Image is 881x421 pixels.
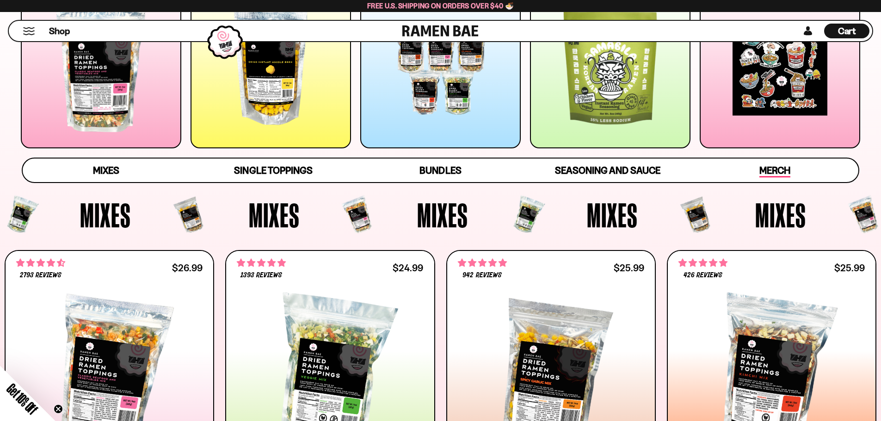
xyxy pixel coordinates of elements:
[240,272,282,279] span: 1393 reviews
[417,198,468,232] span: Mixes
[54,404,63,414] button: Close teaser
[555,165,660,176] span: Seasoning and Sauce
[23,159,190,182] a: Mixes
[16,257,65,269] span: 4.68 stars
[237,257,286,269] span: 4.76 stars
[759,165,790,177] span: Merch
[834,263,865,272] div: $25.99
[393,263,423,272] div: $24.99
[587,198,638,232] span: Mixes
[49,24,70,38] a: Shop
[357,159,524,182] a: Bundles
[458,257,507,269] span: 4.75 stars
[80,198,131,232] span: Mixes
[824,21,869,41] a: Cart
[234,165,312,176] span: Single Toppings
[49,25,70,37] span: Shop
[691,159,858,182] a: Merch
[367,1,514,10] span: Free U.S. Shipping on Orders over $40 🍜
[4,381,40,417] span: Get 10% Off
[419,165,461,176] span: Bundles
[614,263,644,272] div: $25.99
[755,198,806,232] span: Mixes
[678,257,727,269] span: 4.76 stars
[838,25,856,37] span: Cart
[684,272,722,279] span: 426 reviews
[524,159,691,182] a: Seasoning and Sauce
[23,27,35,35] button: Mobile Menu Trigger
[462,272,501,279] span: 942 reviews
[249,198,300,232] span: Mixes
[190,159,357,182] a: Single Toppings
[20,272,62,279] span: 2793 reviews
[172,263,203,272] div: $26.99
[93,165,119,176] span: Mixes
